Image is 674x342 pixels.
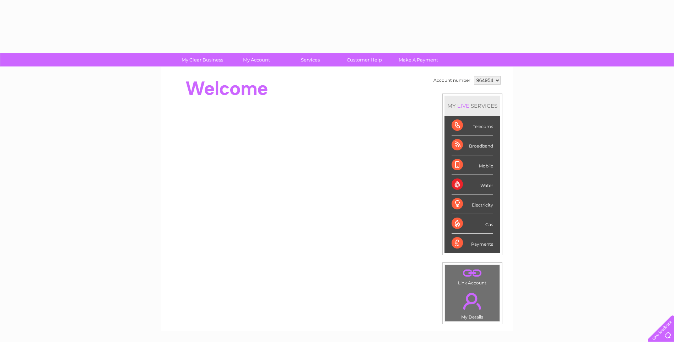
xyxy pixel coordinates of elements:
div: Broadband [452,135,493,155]
td: Account number [432,74,472,86]
div: Gas [452,214,493,234]
div: MY SERVICES [444,96,500,116]
div: Telecoms [452,116,493,135]
a: My Clear Business [173,53,232,66]
div: Electricity [452,194,493,214]
a: Customer Help [335,53,394,66]
td: Link Account [445,265,500,287]
a: Services [281,53,340,66]
div: Mobile [452,155,493,175]
a: . [447,267,498,279]
a: My Account [227,53,286,66]
a: Make A Payment [389,53,448,66]
div: Water [452,175,493,194]
a: . [447,289,498,314]
div: LIVE [456,102,471,109]
div: Payments [452,234,493,253]
td: My Details [445,287,500,322]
